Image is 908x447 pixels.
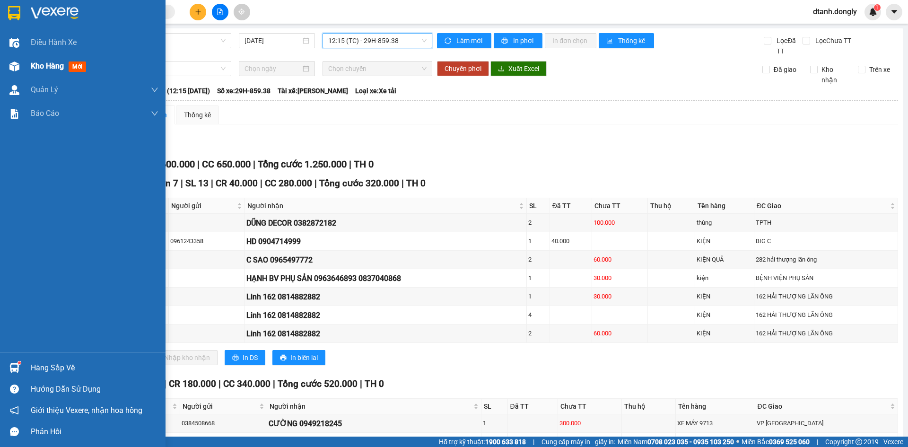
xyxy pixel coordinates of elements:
[31,382,158,396] div: Hướng dẫn sử dụng
[31,425,158,439] div: Phản hồi
[354,158,374,170] span: TH 0
[217,86,271,96] span: Số xe: 29H-859.38
[182,419,265,428] div: 0384508668
[805,6,864,18] span: dtanh.dongly
[169,378,216,389] span: CR 180.000
[26,62,78,83] strong: PHIẾU BIÊN NHẬN
[272,350,325,365] button: printerIn biên lai
[153,178,178,189] span: Đơn 7
[69,61,86,72] span: mới
[742,437,810,447] span: Miền Bắc
[246,328,525,340] div: Linh 162 0814882882
[225,350,265,365] button: printerIn DS
[697,292,752,301] div: KIỆN
[697,218,752,228] div: thùng
[185,178,209,189] span: SL 13
[365,378,384,389] span: TH 0
[146,158,195,170] span: CR 600.000
[874,4,881,11] sup: 1
[328,34,427,48] span: 12:15 (TC) - 29H-859.38
[31,84,58,96] span: Quản Lý
[559,419,620,428] div: 300.000
[594,329,646,338] div: 60.000
[217,9,223,15] span: file-add
[528,273,548,283] div: 1
[402,178,404,189] span: |
[246,272,525,284] div: HẠNH BV PHỤ SẢN 0963646893 0837040868
[445,37,453,45] span: sync
[818,64,851,85] span: Kho nhận
[551,237,591,246] div: 40.000
[697,255,752,264] div: KIỆN QUẢ
[533,437,534,447] span: |
[253,158,255,170] span: |
[498,65,505,73] span: download
[270,401,472,412] span: Người nhận
[757,419,896,428] div: VP [GEOGRAPHIC_DATA]
[26,40,77,61] span: SĐT XE 0867 585 938
[528,329,548,338] div: 2
[246,254,525,266] div: C SAO 0965497772
[244,63,301,74] input: Chọn ngày
[501,37,509,45] span: printer
[141,86,210,96] span: Chuyến: (12:15 [DATE])
[181,178,183,189] span: |
[31,361,158,375] div: Hàng sắp về
[558,399,622,414] th: Chưa TT
[697,310,752,320] div: KIỆN
[490,61,547,76] button: downloadXuất Excel
[485,438,526,446] strong: 1900 633 818
[232,354,239,362] span: printer
[244,35,301,46] input: 14/09/2025
[151,86,158,94] span: down
[456,35,484,46] span: Làm mới
[756,329,896,338] div: 162 HẢI THƯỢNG LÃN ÔNG
[599,33,654,48] button: bar-chartThống kê
[890,8,899,16] span: caret-down
[278,378,358,389] span: Tổng cước 520.000
[481,399,507,414] th: SL
[756,310,896,320] div: 162 HẢI THƯỢNG LÃN ÔNG
[243,352,258,363] span: In DS
[812,35,853,46] span: Lọc Chưa TT
[592,198,648,214] th: Chưa TT
[5,33,20,66] img: logo
[528,218,548,228] div: 2
[164,378,166,389] span: |
[756,218,896,228] div: TPTH
[246,236,525,247] div: HD 0904714999
[10,385,19,394] span: question-circle
[594,218,646,228] div: 100.000
[770,64,800,75] span: Đã giao
[246,291,525,303] div: Linh 162 0814882882
[170,237,243,246] div: 0961243358
[618,437,734,447] span: Miền Nam
[8,6,20,20] img: logo-vxr
[278,86,348,96] span: Tài xế: [PERSON_NAME]
[677,419,753,428] div: XE MÁY 9713
[9,109,19,119] img: solution-icon
[528,237,548,246] div: 1
[218,378,221,389] span: |
[246,309,525,321] div: Linh 162 0814882882
[756,237,896,246] div: BIG C
[513,35,535,46] span: In phơi
[9,363,19,373] img: warehouse-icon
[183,401,257,412] span: Người gửi
[22,8,82,38] strong: CHUYỂN PHÁT NHANH ĐÔNG LÝ
[202,158,251,170] span: CC 650.000
[437,33,491,48] button: syncLàm mới
[494,33,542,48] button: printerIn phơi
[508,63,539,74] span: Xuất Excel
[875,4,879,11] span: 1
[886,4,902,20] button: caret-down
[328,61,427,76] span: Chọn chuyến
[622,399,676,414] th: Thu hộ
[756,292,896,301] div: 162 HẢI THƯỢNG LÃN ÔNG
[676,399,755,414] th: Tên hàng
[756,255,896,264] div: 282 hải thượng lãn ông
[594,292,646,301] div: 30.000
[18,361,21,364] sup: 1
[269,418,480,429] div: CƯỜNG 0949218245
[439,437,526,447] span: Hỗ trợ kỹ thuật:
